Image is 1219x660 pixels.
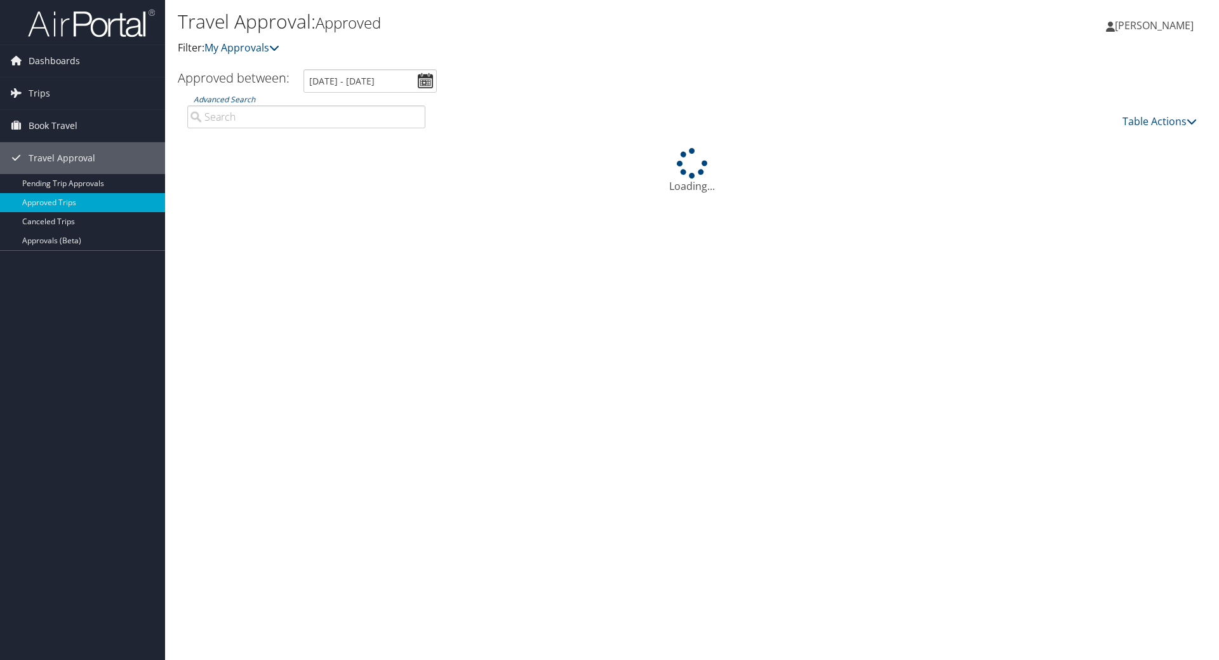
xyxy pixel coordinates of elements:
[178,8,863,35] h1: Travel Approval:
[316,12,381,33] small: Approved
[303,69,437,93] input: [DATE] - [DATE]
[29,142,95,174] span: Travel Approval
[1115,18,1194,32] span: [PERSON_NAME]
[1122,114,1197,128] a: Table Actions
[28,8,155,38] img: airportal-logo.png
[178,40,863,57] p: Filter:
[178,148,1206,194] div: Loading...
[29,77,50,109] span: Trips
[204,41,279,55] a: My Approvals
[187,105,425,128] input: Advanced Search
[29,110,77,142] span: Book Travel
[178,69,290,86] h3: Approved between:
[1106,6,1206,44] a: [PERSON_NAME]
[29,45,80,77] span: Dashboards
[194,94,255,105] a: Advanced Search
